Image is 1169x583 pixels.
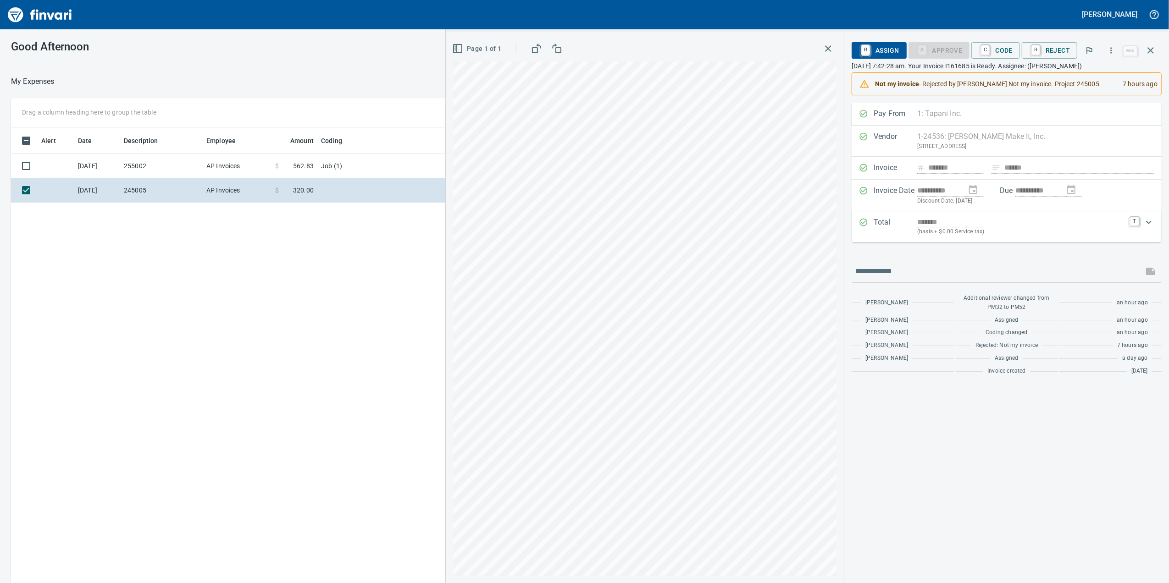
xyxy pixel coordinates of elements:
[203,178,271,203] td: AP Invoices
[1082,10,1137,19] h5: [PERSON_NAME]
[971,42,1020,59] button: CCode
[124,135,158,146] span: Description
[1124,46,1137,56] a: esc
[78,135,104,146] span: Date
[1117,328,1148,337] span: an hour ago
[74,154,120,178] td: [DATE]
[1029,43,1070,58] span: Reject
[981,45,990,55] a: C
[203,154,271,178] td: AP Invoices
[995,316,1018,325] span: Assigned
[865,328,908,337] span: [PERSON_NAME]
[206,135,236,146] span: Employee
[120,178,203,203] td: 245005
[986,328,1027,337] span: Coding changed
[1122,354,1148,363] span: a day ago
[1115,76,1158,92] div: 7 hours ago
[22,108,156,117] p: Drag a column heading here to group the table
[450,40,505,57] button: Page 1 of 1
[865,354,908,363] span: [PERSON_NAME]
[6,4,74,26] img: Finvari
[975,341,1038,350] span: Rejected: Not my invoice
[1117,316,1148,325] span: an hour ago
[852,42,906,59] button: RAssign
[74,178,120,203] td: [DATE]
[875,80,919,88] strong: Not my invoice
[1079,40,1099,60] button: Flag
[41,135,56,146] span: Alert
[917,227,1125,236] p: (basis + $0.00 Service tax)
[909,46,970,54] div: Coding Required
[321,135,354,146] span: Coding
[206,135,248,146] span: Employee
[1031,45,1040,55] a: R
[1117,298,1148,308] span: an hour ago
[1140,260,1162,282] span: This records your message into the invoice and notifies anyone mentioned
[875,76,1115,92] div: - Rejected by [PERSON_NAME] Not my invoice. Project 245005
[120,154,203,178] td: 255002
[293,186,314,195] span: 320.00
[321,135,342,146] span: Coding
[865,341,908,350] span: [PERSON_NAME]
[852,211,1162,242] div: Expand
[41,135,68,146] span: Alert
[278,135,314,146] span: Amount
[865,316,908,325] span: [PERSON_NAME]
[293,161,314,170] span: 562.83
[979,43,1013,58] span: Code
[861,45,870,55] a: R
[852,61,1162,71] p: [DATE] 7:42:28 am. Your Invoice I161685 is Ready. Assignee: ([PERSON_NAME])
[1022,42,1077,59] button: RReject
[124,135,170,146] span: Description
[275,161,279,170] span: $
[859,43,899,58] span: Assign
[1117,341,1148,350] span: 7 hours ago
[1130,217,1139,226] a: T
[11,76,55,87] nav: breadcrumb
[995,354,1018,363] span: Assigned
[275,186,279,195] span: $
[1101,40,1121,60] button: More
[865,298,908,308] span: [PERSON_NAME]
[290,135,314,146] span: Amount
[874,217,917,236] p: Total
[454,43,501,55] span: Page 1 of 1
[11,76,55,87] p: My Expenses
[1080,7,1140,22] button: [PERSON_NAME]
[960,294,1053,312] span: Additional reviewer changed from PM32 to PM52
[1121,39,1162,61] span: Close invoice
[78,135,92,146] span: Date
[1131,367,1148,376] span: [DATE]
[987,367,1026,376] span: Invoice created
[317,154,547,178] td: Job (1)
[11,40,302,53] h3: Good Afternoon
